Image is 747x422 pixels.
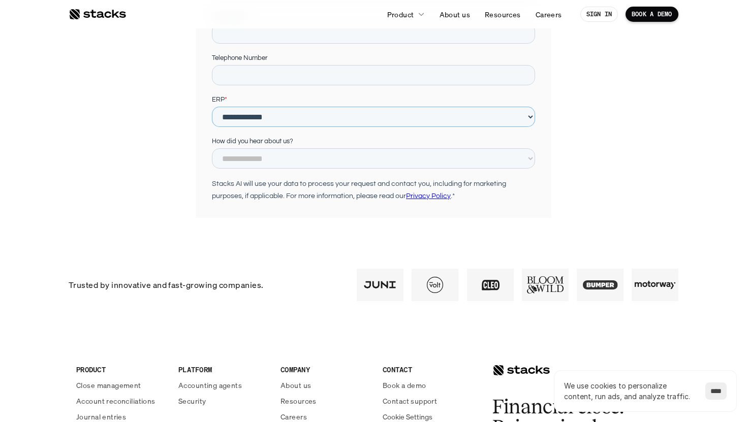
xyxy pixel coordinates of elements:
[632,11,672,18] p: BOOK A DEMO
[281,396,370,406] a: Resources
[485,9,521,20] p: Resources
[387,9,414,20] p: Product
[76,411,166,422] a: Journal entries
[178,396,206,406] p: Security
[383,380,473,391] a: Book a demo
[76,411,126,422] p: Journal entries
[281,396,317,406] p: Resources
[76,396,166,406] a: Account reconciliations
[383,396,437,406] p: Contact support
[76,380,166,391] a: Close management
[281,364,370,375] p: COMPANY
[76,380,141,391] p: Close management
[178,380,268,391] a: Accounting agents
[479,5,527,23] a: Resources
[586,11,612,18] p: SIGN IN
[580,7,618,22] a: SIGN IN
[440,9,470,20] p: About us
[383,364,473,375] p: CONTACT
[383,411,432,422] span: Cookie Settings
[433,5,476,23] a: About us
[281,380,370,391] a: About us
[76,396,155,406] p: Account reconciliations
[178,364,268,375] p: PLATFORM
[626,7,678,22] a: BOOK A DEMO
[530,5,568,23] a: Careers
[178,380,242,391] p: Accounting agents
[76,364,166,375] p: PRODUCT
[383,411,432,422] button: Cookie Trigger
[281,411,307,422] p: Careers
[281,380,311,391] p: About us
[564,380,695,402] p: We use cookies to personalize content, run ads, and analyze traffic.
[383,396,473,406] a: Contact support
[178,396,268,406] a: Security
[69,278,336,293] p: Trusted by innovative and fast-growing companies.
[536,9,562,20] p: Careers
[383,380,426,391] p: Book a demo
[281,411,370,422] a: Careers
